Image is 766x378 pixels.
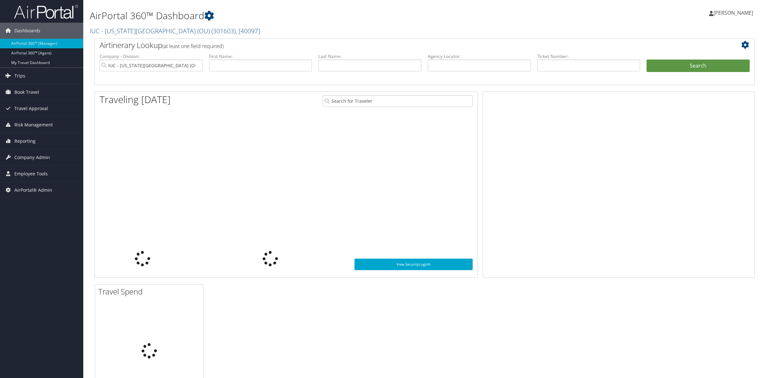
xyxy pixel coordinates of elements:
span: , [ 40097 ] [236,27,260,35]
h1: AirPortal 360™ Dashboard [90,9,536,22]
label: Company - Division: [100,53,203,60]
h2: Airtinerary Lookup [100,40,695,51]
span: Trips [14,68,25,84]
h1: Traveling [DATE] [100,93,171,106]
span: Risk Management [14,117,53,133]
button: Search [647,60,750,72]
span: Book Travel [14,84,39,100]
label: Last Name: [318,53,421,60]
span: Travel Approval [14,101,48,117]
a: IUC - [US_STATE][GEOGRAPHIC_DATA] (OU) [90,27,260,35]
span: (at least one field required) [162,43,224,50]
a: [PERSON_NAME] [709,3,760,22]
img: airportal-logo.png [14,4,78,19]
input: Search for Traveler [323,95,473,107]
span: Dashboards [14,23,40,39]
label: First Name: [209,53,312,60]
a: View SecurityLogic® [354,259,472,270]
span: [PERSON_NAME] [713,9,753,16]
span: ( 301603 ) [211,27,236,35]
h2: Travel Spend [98,286,203,297]
span: Company Admin [14,149,50,165]
label: Ticket Number: [537,53,640,60]
span: Reporting [14,133,36,149]
span: Employee Tools [14,166,48,182]
span: AirPortal® Admin [14,182,52,198]
label: Agency Locator: [428,53,531,60]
